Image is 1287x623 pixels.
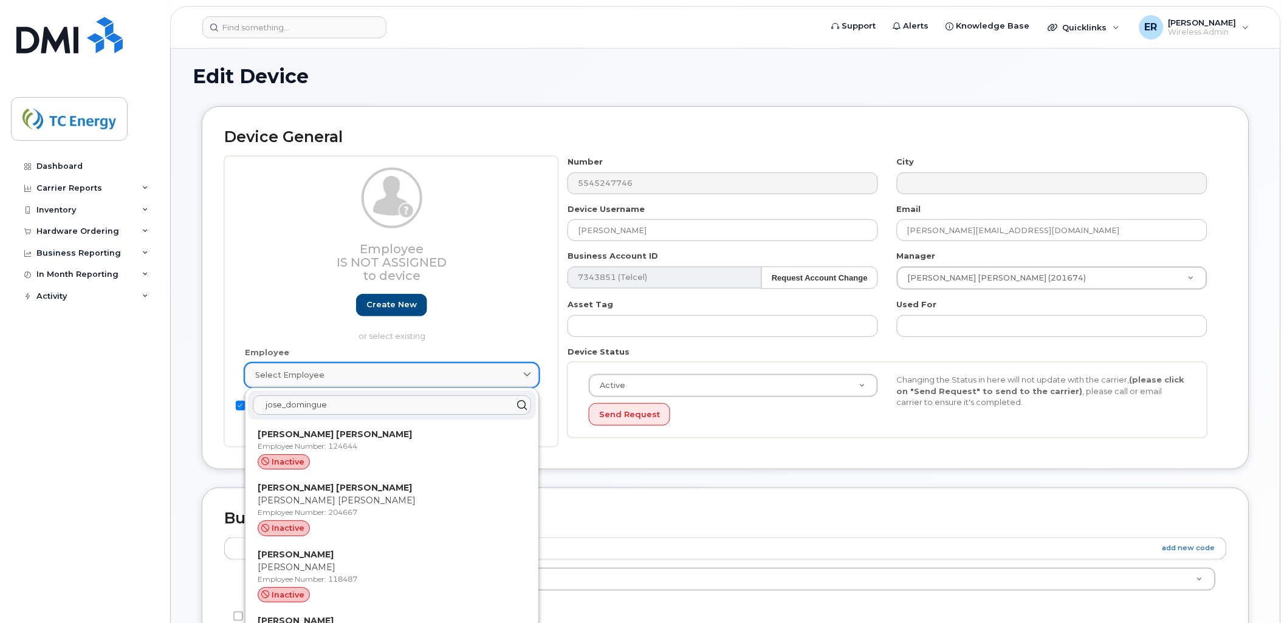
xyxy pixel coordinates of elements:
a: Alerts [885,14,938,38]
h2: Device General [224,129,1227,146]
p: Employee Number: 124644 [258,441,526,452]
span: Support [842,20,876,32]
div: [PERSON_NAME] [PERSON_NAME][PERSON_NAME] [PERSON_NAME]Employee Number: 204667inactive [248,478,536,545]
strong: [PERSON_NAME] [PERSON_NAME] [258,482,412,493]
a: Create new [356,294,427,316]
input: Find something... [202,16,386,38]
p: or select existing [245,330,539,342]
button: Request Account Change [761,267,878,289]
div: Quicklinks [1040,15,1128,39]
span: Knowledge Base [956,20,1030,32]
span: Select employee [255,369,324,381]
h3: Employee [245,242,539,282]
a: Knowledge Base [938,14,1038,38]
span: Quicklinks [1063,22,1107,32]
div: [PERSON_NAME][PERSON_NAME]Employee Number: 118487inactive [248,545,536,611]
label: Device Username [568,203,645,215]
h2: Business Unit [224,510,1227,527]
div: Changing the Status in here will not update with the carrier, , please call or email carrier to e... [887,374,1195,408]
a: Select employee [245,363,539,387]
strong: (please click on "Send Request" to send to the carrier) [896,375,1184,396]
p: Employee Number: 118487 [258,574,526,585]
label: Email [897,203,921,215]
span: Alerts [904,20,929,32]
a: 5308 - 503044 - SCU00 MEX SCM [343,568,1215,590]
span: Wireless Admin [1169,27,1237,37]
button: Send Request [589,403,670,426]
span: [PERSON_NAME] [1169,18,1237,27]
label: Non-employee owned device [236,398,370,413]
div: Eric Rodriguez [1131,15,1258,39]
strong: [PERSON_NAME] [258,549,334,560]
a: add new code [1162,543,1215,553]
label: Business Account ID [568,250,658,262]
a: Support [823,14,885,38]
span: ER [1145,20,1158,35]
label: Employee [245,347,289,358]
label: Device Status [568,346,630,358]
th: Cost Center [332,537,1227,559]
label: Asset Tag [568,299,613,310]
label: Manager [897,250,936,262]
span: [PERSON_NAME] [PERSON_NAME] (201674) [901,273,1086,284]
p: Employee Number: 204667 [258,507,526,518]
span: inactive [272,456,304,468]
iframe: Messenger Launcher [1234,570,1278,614]
p: [PERSON_NAME] [PERSON_NAME] [258,494,526,507]
a: Active [589,375,877,397]
strong: Request Account Change [772,273,868,282]
h1: Edit Device [193,66,1258,87]
span: inactive [272,589,304,601]
input: Non-employee owned device [236,401,245,410]
p: [PERSON_NAME] [258,561,526,574]
strong: [PERSON_NAME] [PERSON_NAME] [258,429,412,440]
label: City [897,156,915,168]
label: Number [568,156,603,168]
a: [PERSON_NAME] [PERSON_NAME] (201674) [897,267,1207,289]
span: inactive [272,522,304,534]
span: Active [592,380,625,391]
span: Is not assigned [337,255,447,270]
input: Business Unit Lock (HR Override) [233,611,243,621]
label: Used For [897,299,937,310]
span: to device [363,268,420,283]
div: [PERSON_NAME] [PERSON_NAME]Employee Number: 124644inactive [248,424,536,478]
input: Enter name, email, or employee number [253,395,531,415]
